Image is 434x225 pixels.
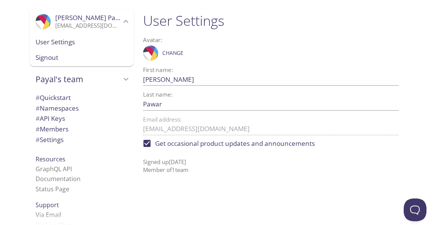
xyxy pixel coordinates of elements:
[36,114,65,123] span: API Keys
[36,201,59,209] span: Support
[160,47,185,59] button: Change
[36,93,40,102] span: #
[36,125,68,133] span: Members
[55,13,127,22] span: [PERSON_NAME] Pawar
[36,135,64,144] span: Settings
[30,134,134,145] div: Team Settings
[143,37,368,43] label: Avatar:
[36,165,72,173] a: GraphQL API
[30,113,134,124] div: API Keys
[36,53,128,62] span: Signout
[36,155,65,163] span: Resources
[30,124,134,134] div: Members
[30,34,134,50] div: User Settings
[55,22,121,30] p: [EMAIL_ADDRESS][DOMAIN_NAME]
[36,175,81,183] a: Documentation
[30,103,134,114] div: Namespaces
[36,93,71,102] span: Quickstart
[36,135,40,144] span: #
[30,9,134,34] div: Payal Pawar
[30,69,134,89] div: Payal's team
[36,185,69,193] a: Status Page
[36,37,128,47] span: User Settings
[36,104,40,112] span: #
[36,211,61,219] a: Via Email
[143,12,399,29] h1: User Settings
[36,114,40,123] span: #
[36,125,40,133] span: #
[30,50,134,66] div: Signout
[404,198,426,221] iframe: Help Scout Beacon - Open
[143,152,399,174] p: Signed up [DATE] Member of 1 team
[143,92,173,97] label: Last name:
[30,92,134,103] div: Quickstart
[36,104,79,112] span: Namespaces
[143,67,173,73] label: First name:
[143,117,182,122] label: Email address:
[155,139,315,148] span: Get occasional product updates and announcements
[162,48,184,58] span: Change
[36,74,121,84] span: Payal's team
